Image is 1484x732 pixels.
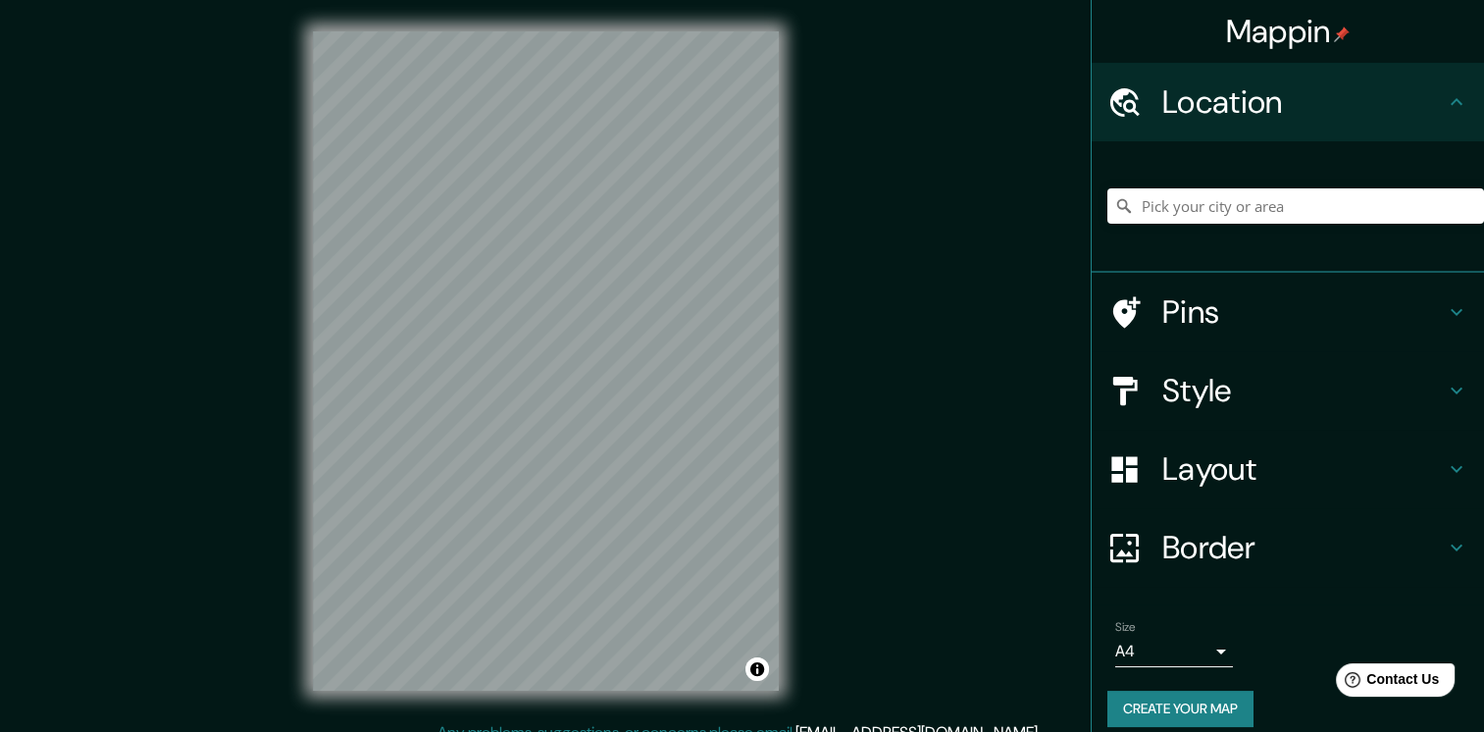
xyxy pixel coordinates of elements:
[1115,636,1233,667] div: A4
[1309,655,1462,710] iframe: Help widget launcher
[1162,449,1445,489] h4: Layout
[1092,508,1484,587] div: Border
[1162,371,1445,410] h4: Style
[313,31,779,691] canvas: Map
[1092,430,1484,508] div: Layout
[1107,188,1484,224] input: Pick your city or area
[1162,528,1445,567] h4: Border
[1334,26,1350,42] img: pin-icon.png
[1162,82,1445,122] h4: Location
[1107,691,1254,727] button: Create your map
[1115,619,1136,636] label: Size
[1092,63,1484,141] div: Location
[1162,292,1445,332] h4: Pins
[1092,351,1484,430] div: Style
[1226,12,1351,51] h4: Mappin
[745,657,769,681] button: Toggle attribution
[1092,273,1484,351] div: Pins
